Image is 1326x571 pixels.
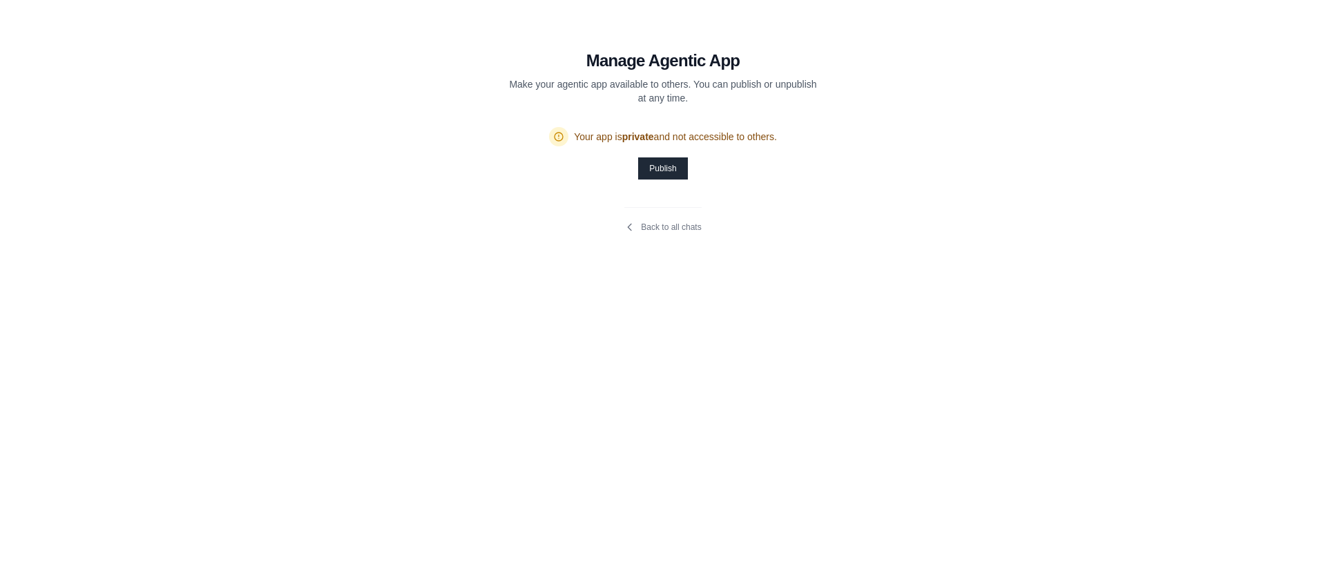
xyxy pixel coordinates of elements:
[638,157,687,180] button: Publish
[574,130,777,144] span: Your app is and not accessible to others.
[508,77,818,105] p: Make your agentic app available to others. You can publish or unpublish at any time.
[624,222,701,233] a: Back to all chats
[622,131,654,142] span: private
[586,50,740,72] h1: Manage Agentic App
